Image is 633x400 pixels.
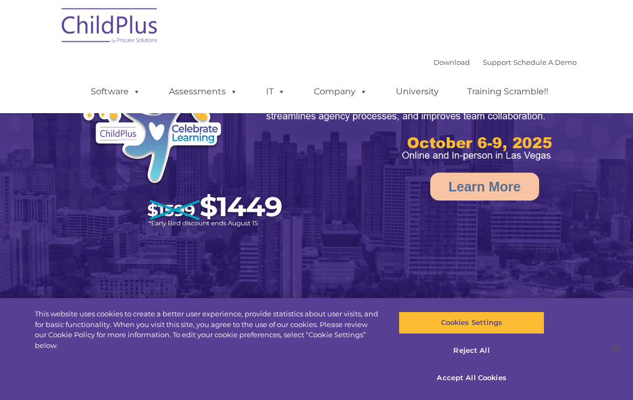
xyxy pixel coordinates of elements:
[433,58,470,66] a: Download
[457,81,559,102] a: Training Scramble!!
[399,367,544,389] button: Accept All Cookies
[513,58,577,66] a: Schedule A Demo
[255,81,296,102] a: IT
[399,339,544,362] button: Reject All
[604,336,628,360] button: Close
[35,309,380,351] div: This website uses cookies to create a better user experience, provide statistics about user visit...
[483,58,511,66] a: Support
[433,58,577,66] font: |
[303,81,378,102] a: Company
[399,312,544,334] button: Cookies Settings
[80,81,151,102] a: Software
[56,1,164,54] img: ChildPlus by Procare Solutions
[385,81,450,102] a: University
[158,81,248,102] a: Assessments
[430,173,539,201] a: Learn More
